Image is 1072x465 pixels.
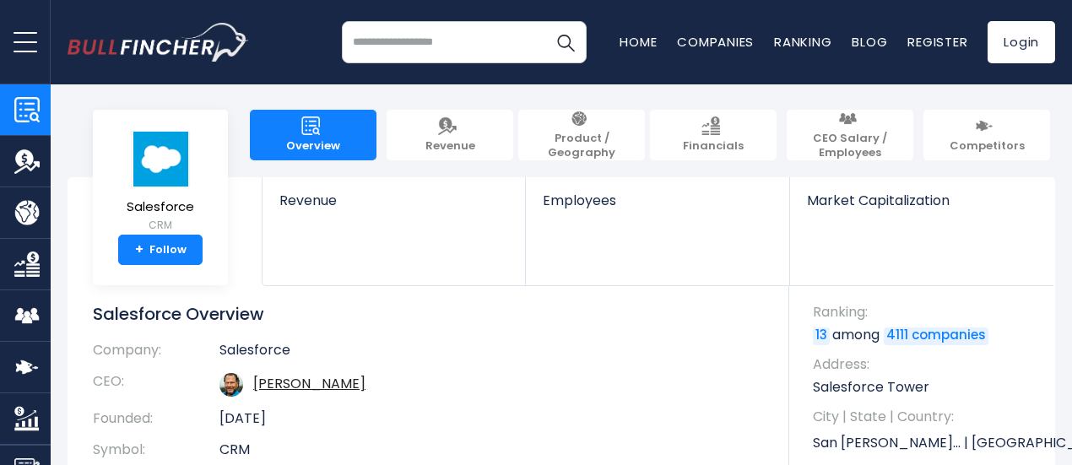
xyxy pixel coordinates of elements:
a: CEO Salary / Employees [787,110,913,160]
th: Founded: [93,403,219,435]
a: +Follow [118,235,203,265]
span: Address: [813,355,1038,374]
span: Revenue [425,139,475,154]
p: San [PERSON_NAME]... | [GEOGRAPHIC_DATA] | US [813,430,1038,456]
a: Revenue [387,110,513,160]
th: CEO: [93,366,219,403]
p: Salesforce Tower [813,378,1038,397]
a: ceo [253,374,365,393]
a: Product / Geography [518,110,645,160]
a: Market Capitalization [790,177,1053,237]
a: 4111 companies [884,327,988,344]
strong: + [135,242,143,257]
span: Employees [543,192,772,208]
h1: Salesforce Overview [93,303,764,325]
th: Company: [93,342,219,366]
span: CEO Salary / Employees [795,132,905,160]
a: Salesforce CRM [126,130,195,235]
td: [DATE] [219,403,764,435]
img: bullfincher logo [68,23,249,62]
a: Login [988,21,1055,63]
span: Salesforce [127,200,194,214]
a: 13 [813,327,830,344]
a: Companies [677,33,754,51]
small: CRM [127,218,194,233]
span: Market Capitalization [807,192,1037,208]
a: Go to homepage [68,23,249,62]
a: Competitors [923,110,1050,160]
span: Ranking: [813,303,1038,322]
a: Overview [250,110,376,160]
span: Competitors [950,139,1025,154]
a: Register [907,33,967,51]
span: Financials [683,139,744,154]
span: City | State | Country: [813,408,1038,426]
span: Product / Geography [527,132,636,160]
a: Home [620,33,657,51]
a: Financials [650,110,777,160]
a: Employees [526,177,788,237]
td: Salesforce [219,342,764,366]
a: Blog [852,33,887,51]
span: Overview [286,139,340,154]
a: Ranking [774,33,831,51]
span: Revenue [279,192,508,208]
a: Revenue [263,177,525,237]
p: among [813,326,1038,344]
button: Search [544,21,587,63]
img: marc-benioff.jpg [219,373,243,397]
